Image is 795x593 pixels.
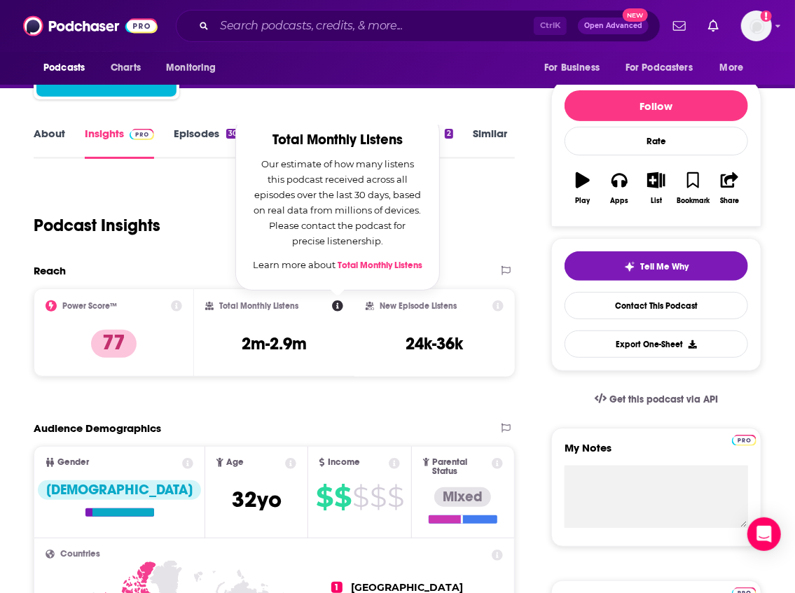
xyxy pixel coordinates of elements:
[668,14,691,38] a: Show notifications dropdown
[761,11,772,22] svg: Add a profile image
[565,441,748,466] label: My Notes
[176,10,661,42] div: Search podcasts, credits, & more...
[601,163,637,214] button: Apps
[253,156,422,249] p: Our estimate of how many listens this podcast received across all episodes over the last 30 days,...
[623,8,648,22] span: New
[432,458,489,476] span: Parental Status
[387,486,403,508] span: $
[338,260,422,271] a: Total Monthly Listens
[675,163,711,214] button: Bookmark
[334,486,351,508] span: $
[34,264,66,277] h2: Reach
[565,330,748,358] button: Export One-Sheet
[406,333,464,354] h3: 24k-36k
[156,55,234,81] button: open menu
[102,55,149,81] a: Charts
[576,197,590,205] div: Play
[445,129,453,139] div: 2
[638,163,675,214] button: List
[616,55,713,81] button: open menu
[583,382,729,417] a: Get this podcast via API
[34,127,65,159] a: About
[62,301,117,311] h2: Power Score™
[34,55,103,81] button: open menu
[111,58,141,78] span: Charts
[534,55,617,81] button: open menu
[732,433,756,446] a: Pro website
[609,393,718,405] span: Get this podcast via API
[34,215,160,236] h1: Podcast Insights
[434,487,491,507] div: Mixed
[352,486,368,508] span: $
[710,55,761,81] button: open menu
[226,458,244,467] span: Age
[624,261,635,272] img: tell me why sparkle
[651,197,662,205] div: List
[703,14,724,38] a: Show notifications dropdown
[57,458,89,467] span: Gender
[130,129,154,140] img: Podchaser Pro
[544,58,600,78] span: For Business
[741,11,772,41] button: Show profile menu
[226,129,248,139] div: 3057
[316,486,333,508] span: $
[370,486,386,508] span: $
[38,480,201,500] div: [DEMOGRAPHIC_DATA]
[242,333,307,354] h3: 2m-2.9m
[720,197,739,205] div: Share
[232,486,282,513] span: 32 yo
[473,127,507,159] a: Similar
[720,58,744,78] span: More
[611,197,629,205] div: Apps
[565,292,748,319] a: Contact This Podcast
[578,18,649,34] button: Open AdvancedNew
[219,301,298,311] h2: Total Monthly Listens
[732,435,756,446] img: Podchaser Pro
[43,58,85,78] span: Podcasts
[625,58,693,78] span: For Podcasters
[60,550,100,559] span: Countries
[85,127,154,159] a: InsightsPodchaser Pro
[565,127,748,155] div: Rate
[565,90,748,121] button: Follow
[534,17,567,35] span: Ctrl K
[677,197,710,205] div: Bookmark
[331,582,343,593] span: 1
[253,257,422,273] p: Learn more about
[34,421,161,435] h2: Audience Demographics
[712,163,748,214] button: Share
[741,11,772,41] span: Logged in as Kkliu
[23,13,158,39] img: Podchaser - Follow, Share and Rate Podcasts
[174,127,248,159] a: Episodes3057
[565,251,748,281] button: tell me why sparkleTell Me Why
[584,22,642,29] span: Open Advanced
[91,330,137,358] p: 77
[380,301,457,311] h2: New Episode Listens
[328,458,360,467] span: Income
[166,58,216,78] span: Monitoring
[641,261,689,272] span: Tell Me Why
[214,15,534,37] input: Search podcasts, credits, & more...
[741,11,772,41] img: User Profile
[253,132,422,148] h2: Total Monthly Listens
[565,163,601,214] button: Play
[747,517,781,551] div: Open Intercom Messenger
